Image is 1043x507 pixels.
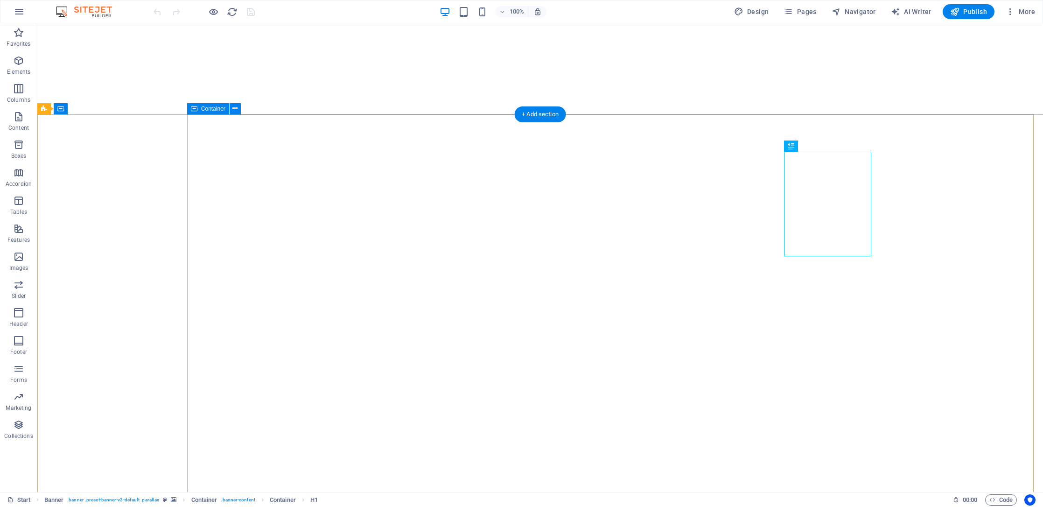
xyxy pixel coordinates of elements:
[54,6,124,17] img: Editor Logo
[221,494,255,506] span: . banner-content
[8,124,29,132] p: Content
[9,320,28,328] p: Header
[11,152,27,160] p: Boxes
[989,494,1013,506] span: Code
[191,494,217,506] span: Click to select. Double-click to edit
[943,4,994,19] button: Publish
[171,497,176,502] i: This element contains a background
[226,6,238,17] button: reload
[6,404,31,412] p: Marketing
[10,376,27,384] p: Forms
[4,432,33,440] p: Collections
[270,494,296,506] span: Click to select. Double-click to edit
[67,494,159,506] span: . banner .preset-banner-v3-default .parallax
[44,494,64,506] span: Click to select. Double-click to edit
[734,7,769,16] span: Design
[310,494,318,506] span: Click to select. Double-click to edit
[10,348,27,356] p: Footer
[780,4,820,19] button: Pages
[7,96,30,104] p: Columns
[891,7,931,16] span: AI Writer
[828,4,880,19] button: Navigator
[10,208,27,216] p: Tables
[832,7,876,16] span: Navigator
[887,4,935,19] button: AI Writer
[1002,4,1039,19] button: More
[495,6,528,17] button: 100%
[784,7,816,16] span: Pages
[509,6,524,17] h6: 100%
[963,494,977,506] span: 00 00
[985,494,1017,506] button: Code
[969,496,971,503] span: :
[730,4,773,19] button: Design
[730,4,773,19] div: Design (Ctrl+Alt+Y)
[953,494,978,506] h6: Session time
[163,497,167,502] i: This element is a customizable preset
[950,7,987,16] span: Publish
[208,6,219,17] button: Click here to leave preview mode and continue editing
[1024,494,1036,506] button: Usercentrics
[44,494,318,506] nav: breadcrumb
[514,106,566,122] div: + Add section
[6,180,32,188] p: Accordion
[201,106,225,112] span: Container
[9,264,28,272] p: Images
[533,7,542,16] i: On resize automatically adjust zoom level to fit chosen device.
[7,236,30,244] p: Features
[7,494,31,506] a: Click to cancel selection. Double-click to open Pages
[227,7,238,17] i: Reload page
[7,40,30,48] p: Favorites
[1006,7,1035,16] span: More
[7,68,31,76] p: Elements
[12,292,26,300] p: Slider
